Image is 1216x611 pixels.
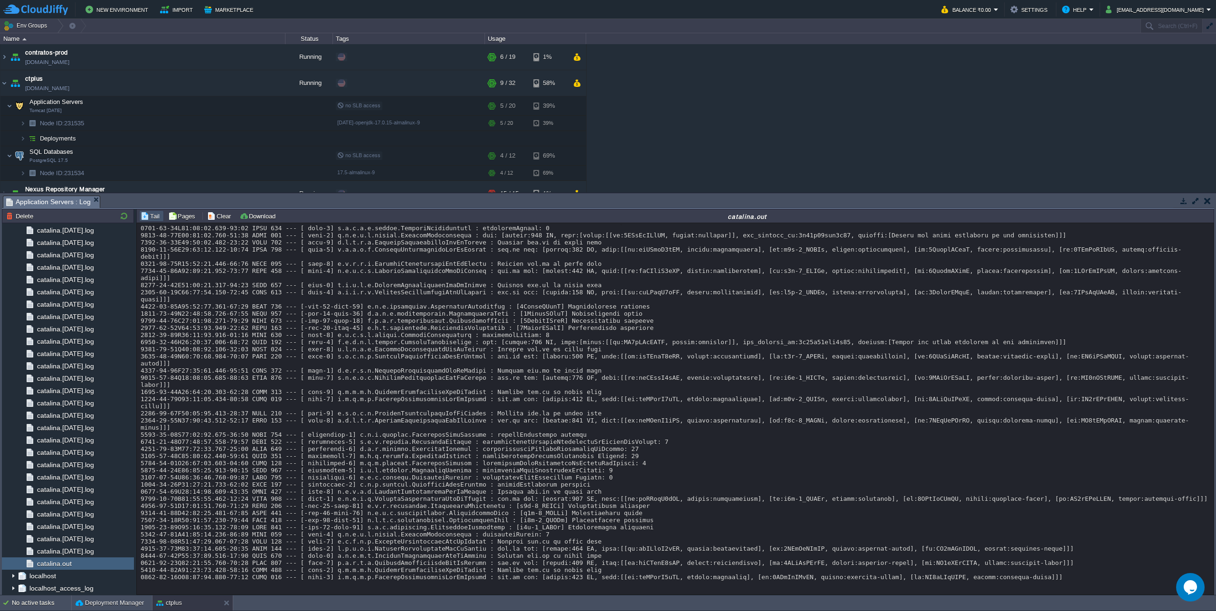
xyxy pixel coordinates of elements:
div: Name [1,33,285,44]
a: catalina.[DATE].log [35,386,95,395]
button: Env Groups [3,19,50,32]
a: catalina.out [35,559,73,568]
img: AMDAwAAAACH5BAEAAAAALAAAAAABAAEAAAICRAEAOw== [7,146,12,165]
a: Application ServersTomcat [DATE] [28,98,85,105]
a: catalina.[DATE].log [35,411,95,420]
img: AMDAwAAAACH5BAEAAAAALAAAAAABAAEAAAICRAEAOw== [0,44,8,70]
div: Usage [485,33,586,44]
span: Nexus Repository Manager [25,185,105,194]
span: Tomcat [DATE] [29,108,62,113]
span: ctplus [25,74,43,84]
button: Download [239,212,278,220]
span: catalina.[DATE].log [35,238,95,247]
a: Node ID:231534 [39,169,85,177]
button: Pages [168,212,198,220]
button: ctplus [156,598,182,608]
a: catalina.[DATE].log [35,485,95,494]
div: 4 / 12 [500,166,513,180]
button: Help [1062,4,1089,15]
a: contratos-prod [25,48,68,57]
span: catalina.[DATE].log [35,275,95,284]
a: catalina.[DATE].log [35,448,95,457]
a: catalina.[DATE].log [35,312,95,321]
img: AMDAwAAAACH5BAEAAAAALAAAAAABAAEAAAICRAEAOw== [20,116,26,131]
a: catalina.[DATE].log [35,300,95,309]
div: 1% [533,181,564,207]
a: SQL DatabasesPostgreSQL 17.5 [28,148,75,155]
div: 5 / 20 [500,116,513,131]
img: AMDAwAAAACH5BAEAAAAALAAAAAABAAEAAAICRAEAOw== [9,70,22,96]
a: localhost [28,572,57,580]
div: Running [285,181,333,207]
a: catalina.[DATE].log [35,547,95,555]
div: Running [285,44,333,70]
a: catalina.[DATE].log [35,362,95,370]
a: Deployments [39,134,77,142]
img: AMDAwAAAACH5BAEAAAAALAAAAAABAAEAAAICRAEAOw== [26,166,39,180]
div: Running [285,70,333,96]
div: catalina.out [282,212,1213,220]
img: AMDAwAAAACH5BAEAAAAALAAAAAABAAEAAAICRAEAOw== [26,116,39,131]
a: catalina.[DATE].log [35,399,95,407]
button: New Environment [85,4,151,15]
button: [EMAIL_ADDRESS][DOMAIN_NAME] [1106,4,1206,15]
a: catalina.[DATE].log [35,226,95,235]
a: catalina.[DATE].log [35,522,95,531]
div: 69% [533,166,564,180]
span: 17.5-almalinux-9 [337,169,375,175]
iframe: chat widget [1176,573,1206,602]
img: AMDAwAAAACH5BAEAAAAALAAAAAABAAEAAAICRAEAOw== [9,44,22,70]
span: catalina.[DATE].log [35,374,95,383]
a: catalina.[DATE].log [35,349,95,358]
img: AMDAwAAAACH5BAEAAAAALAAAAAABAAEAAAICRAEAOw== [0,70,8,96]
span: Application Servers [28,98,85,106]
button: Settings [1010,4,1050,15]
img: AMDAwAAAACH5BAEAAAAALAAAAAABAAEAAAICRAEAOw== [20,131,26,146]
img: AMDAwAAAACH5BAEAAAAALAAAAAABAAEAAAICRAEAOw== [9,181,22,207]
div: 6 / 19 [500,44,515,70]
a: catalina.[DATE].log [35,510,95,518]
a: catalina.[DATE].log [35,251,95,259]
button: Balance ₹0.00 [941,4,994,15]
img: AMDAwAAAACH5BAEAAAAALAAAAAABAAEAAAICRAEAOw== [26,131,39,146]
img: AMDAwAAAACH5BAEAAAAALAAAAAABAAEAAAICRAEAOw== [13,96,26,115]
span: 231534 [39,169,85,177]
a: localhost_access_log [28,584,95,592]
button: Marketplace [204,4,256,15]
a: catalina.[DATE].log [35,288,95,296]
a: catalina.[DATE].log [35,461,95,469]
a: catalina.[DATE].log [35,423,95,432]
a: catalina.[DATE].log [35,337,95,346]
div: 5 / 20 [500,96,515,115]
div: Status [286,33,332,44]
img: AMDAwAAAACH5BAEAAAAALAAAAAABAAEAAAICRAEAOw== [20,166,26,180]
div: 69% [533,146,564,165]
a: catalina.[DATE].log [35,535,95,543]
span: Application Servers : Log [6,196,91,208]
a: catalina.[DATE].log [35,325,95,333]
div: 39% [533,116,564,131]
span: catalina.[DATE].log [35,498,95,506]
a: catalina.[DATE].log [35,473,95,481]
span: catalina.[DATE].log [35,436,95,444]
span: catalina.[DATE].log [35,263,95,272]
span: SQL Databases [28,148,75,156]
